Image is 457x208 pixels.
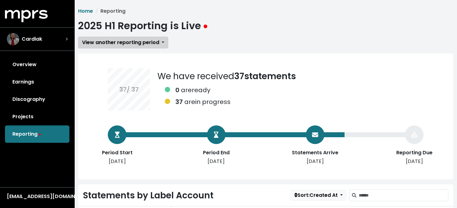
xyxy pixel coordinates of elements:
[78,7,453,15] nav: breadcrumb
[290,149,340,156] div: Statements Arrive
[5,12,48,19] a: mprs logo
[5,73,69,91] a: Earnings
[7,193,68,200] div: [EMAIL_ADDRESS][DOMAIN_NAME]
[5,192,69,201] button: [EMAIL_ADDRESS][DOMAIN_NAME]
[5,56,69,73] a: Overview
[78,7,93,15] a: Home
[191,149,241,156] div: Period End
[290,189,347,201] button: Sort:Created At
[389,149,439,156] div: Reporting Due
[82,39,159,46] span: View another reporting period
[7,33,19,45] img: The selected account / producer
[175,85,210,95] div: are ready
[22,35,42,43] span: Cardiak
[157,70,296,109] div: We have received
[92,149,142,156] div: Period Start
[92,158,142,165] div: [DATE]
[5,91,69,108] a: Discography
[83,190,213,201] h2: Statements by Label Account
[191,158,241,165] div: [DATE]
[234,70,296,82] b: 37 statements
[359,189,448,201] input: Search label accounts
[175,86,179,94] b: 0
[5,108,69,125] a: Projects
[78,37,168,48] button: View another reporting period
[175,97,231,106] div: are in progress
[78,20,207,32] h1: 2025 H1 Reporting is Live
[294,192,338,199] span: Sort: Created At
[389,158,439,165] div: [DATE]
[93,7,125,15] li: Reporting
[290,158,340,165] div: [DATE]
[175,97,183,106] b: 37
